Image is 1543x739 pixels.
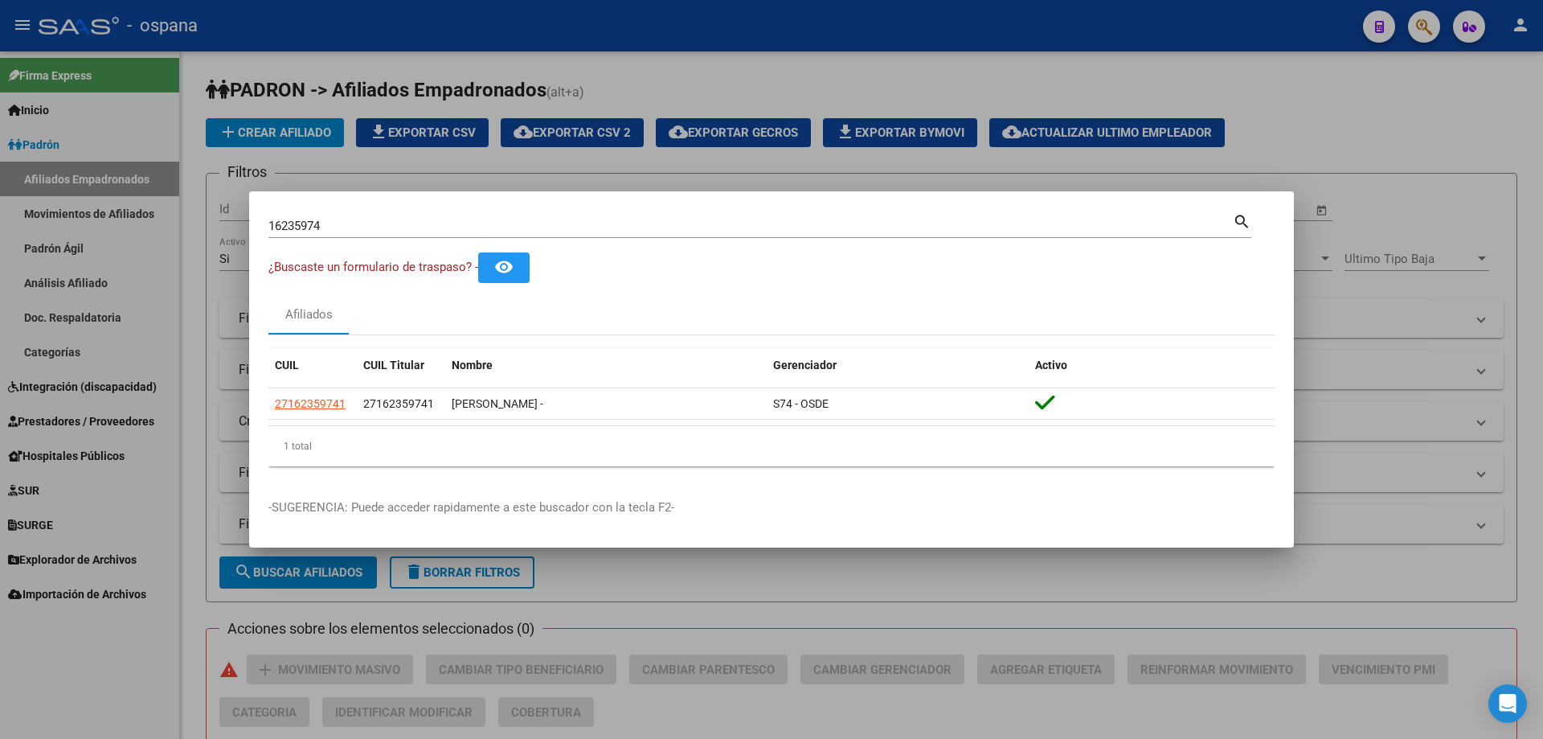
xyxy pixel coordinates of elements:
datatable-header-cell: CUIL [268,348,357,383]
span: Activo [1035,359,1067,372]
div: Afiliados [285,306,333,324]
datatable-header-cell: Nombre [445,348,767,383]
datatable-header-cell: Activo [1029,348,1275,383]
div: Open Intercom Messenger [1488,684,1527,723]
mat-icon: search [1233,211,1251,230]
span: Nombre [452,359,493,372]
span: CUIL [275,359,299,372]
span: S74 - OSDE [773,397,829,410]
p: -SUGERENCIA: Puede acceder rapidamente a este buscador con la tecla F2- [268,499,1275,517]
mat-icon: remove_red_eye [494,257,514,277]
datatable-header-cell: Gerenciador [767,348,1029,383]
datatable-header-cell: CUIL Titular [357,348,445,383]
div: 1 total [268,426,1275,466]
div: [PERSON_NAME] - [452,395,760,413]
span: Gerenciador [773,359,837,372]
span: 27162359741 [363,397,434,410]
span: CUIL Titular [363,359,424,372]
span: ¿Buscaste un formulario de traspaso? - [268,260,478,274]
span: 27162359741 [275,397,346,410]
